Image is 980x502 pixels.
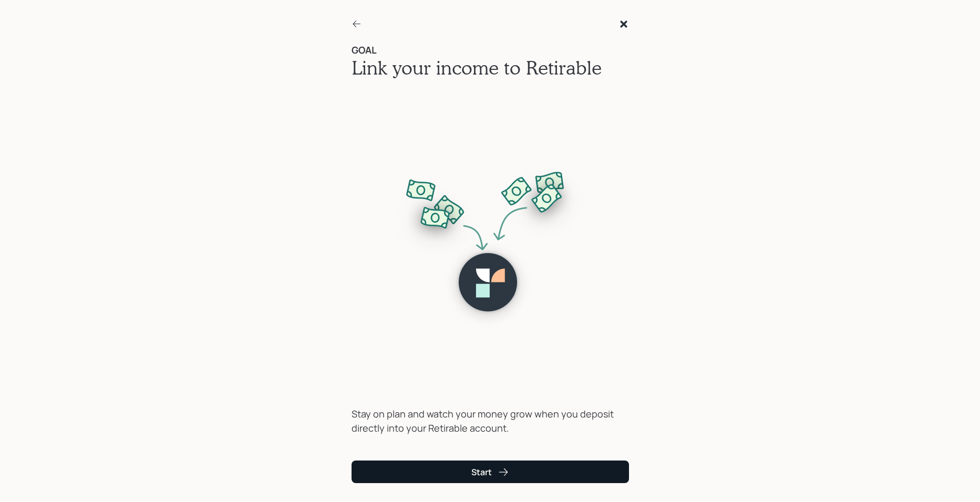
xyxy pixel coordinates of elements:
h4: GOAL [352,45,629,56]
img: retirable-logo-cash-lockup [390,158,590,328]
div: Stay on plan and watch your money grow when you deposit directly into your Retirable account. [352,407,629,435]
button: Start [352,461,629,483]
h1: Link your income to Retirable [352,56,629,79]
div: Start [471,466,509,478]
